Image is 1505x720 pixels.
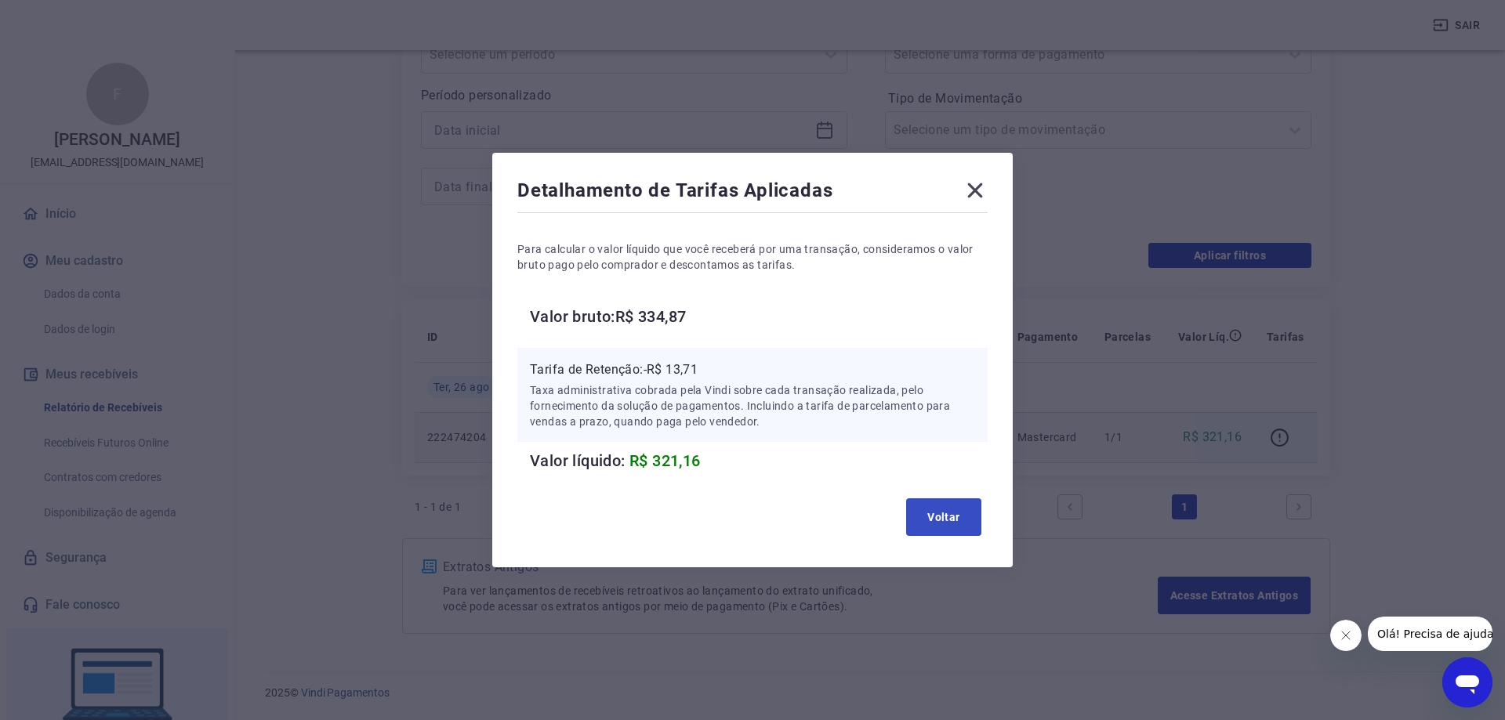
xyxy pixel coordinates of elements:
[906,498,981,536] button: Voltar
[9,11,132,24] span: Olá! Precisa de ajuda?
[530,360,975,379] p: Tarifa de Retenção: -R$ 13,71
[517,178,988,209] div: Detalhamento de Tarifas Aplicadas
[1330,620,1362,651] iframe: Fechar mensagem
[517,241,988,273] p: Para calcular o valor líquido que você receberá por uma transação, consideramos o valor bruto pag...
[530,448,988,473] h6: Valor líquido:
[530,382,975,429] p: Taxa administrativa cobrada pela Vindi sobre cada transação realizada, pelo fornecimento da soluç...
[629,451,701,470] span: R$ 321,16
[1368,617,1492,651] iframe: Mensagem da empresa
[1442,657,1492,707] iframe: Botão para abrir a janela de mensagens
[530,304,988,329] h6: Valor bruto: R$ 334,87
